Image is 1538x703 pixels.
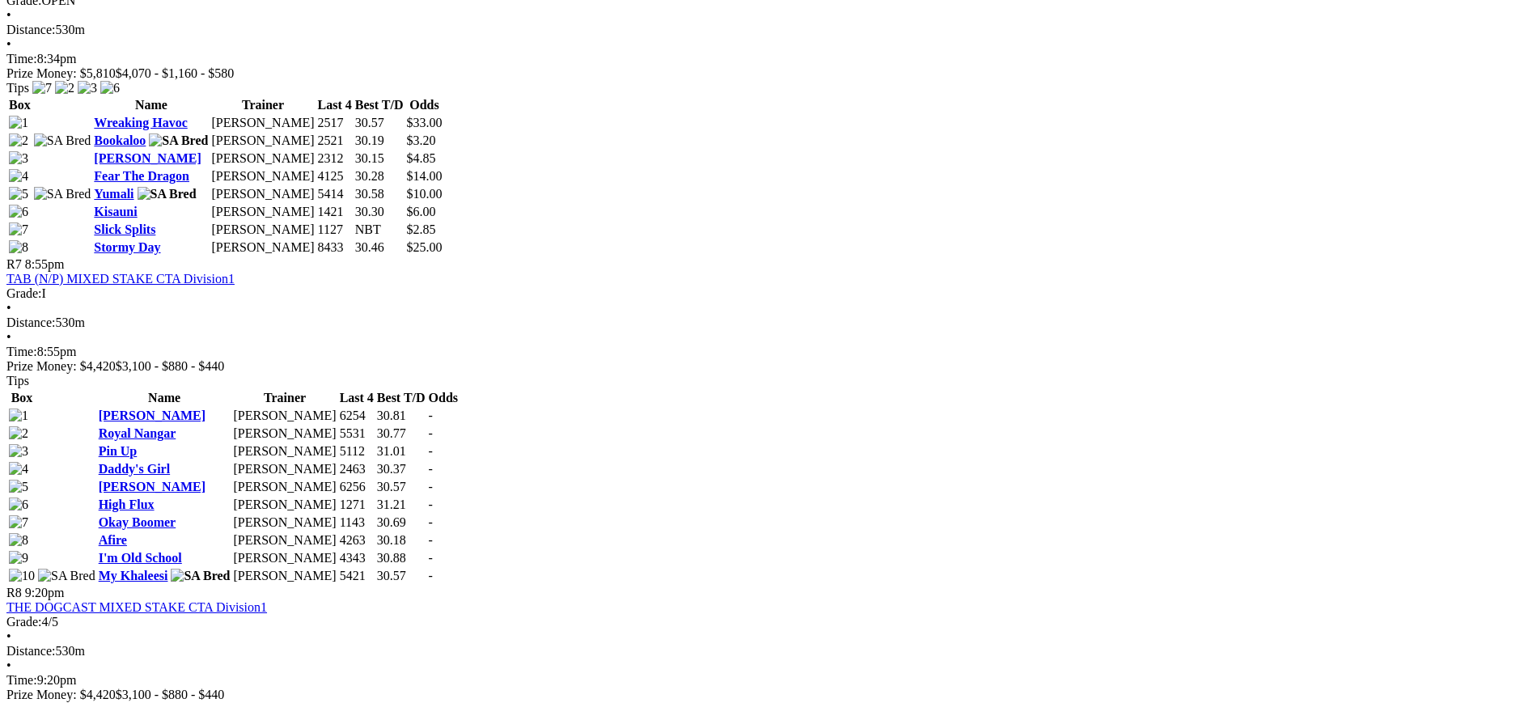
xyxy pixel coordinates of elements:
a: High Flux [99,498,155,511]
a: Royal Nangar [99,426,176,440]
div: Prize Money: $4,420 [6,359,1532,374]
td: 30.81 [376,408,426,424]
span: $4.85 [407,151,436,165]
a: Pin Up [99,444,138,458]
img: 9 [9,551,28,565]
span: - [429,515,433,529]
div: 4/5 [6,615,1532,629]
div: 9:20pm [6,673,1532,688]
span: • [6,37,11,51]
td: 1143 [339,515,375,531]
img: 7 [9,222,28,237]
td: 30.30 [354,204,405,220]
span: $3,100 - $880 - $440 [116,688,225,701]
img: SA Bred [138,187,197,201]
span: Box [11,391,33,404]
th: Last 4 [339,390,375,406]
span: Distance: [6,316,55,329]
span: Box [9,98,31,112]
a: Kisauni [94,205,137,218]
td: 1421 [317,204,353,220]
div: 530m [6,316,1532,330]
div: I [6,286,1532,301]
td: 2517 [317,115,353,131]
td: 31.21 [376,497,426,513]
td: 1271 [339,497,375,513]
td: 30.88 [376,550,426,566]
img: 6 [100,81,120,95]
a: [PERSON_NAME] [94,151,201,165]
span: $10.00 [407,187,443,201]
td: 30.15 [354,150,405,167]
div: 530m [6,644,1532,659]
span: R7 [6,257,22,271]
img: 7 [9,515,28,530]
td: [PERSON_NAME] [210,222,315,238]
span: $33.00 [407,116,443,129]
td: [PERSON_NAME] [233,443,337,459]
img: 5 [9,480,28,494]
td: [PERSON_NAME] [233,408,337,424]
span: - [429,426,433,440]
td: [PERSON_NAME] [210,186,315,202]
td: [PERSON_NAME] [210,150,315,167]
td: [PERSON_NAME] [233,497,337,513]
th: Last 4 [317,97,353,113]
span: Time: [6,673,37,687]
td: 30.18 [376,532,426,548]
span: Time: [6,52,37,66]
td: 31.01 [376,443,426,459]
td: 5112 [339,443,375,459]
span: R8 [6,586,22,599]
td: 4343 [339,550,375,566]
span: $25.00 [407,240,443,254]
img: 4 [9,462,28,476]
img: 3 [78,81,97,95]
span: - [429,444,433,458]
a: [PERSON_NAME] [99,409,205,422]
img: SA Bred [34,133,91,148]
img: 7 [32,81,52,95]
a: Daddy's Girl [99,462,170,476]
img: 4 [9,169,28,184]
td: 5421 [339,568,375,584]
th: Trainer [233,390,337,406]
span: $4,070 - $1,160 - $580 [116,66,235,80]
div: Prize Money: $5,810 [6,66,1532,81]
td: [PERSON_NAME] [210,133,315,149]
td: [PERSON_NAME] [233,479,337,495]
span: $3.20 [407,133,436,147]
img: 8 [9,533,28,548]
td: 30.19 [354,133,405,149]
span: Distance: [6,644,55,658]
th: Best T/D [354,97,405,113]
span: • [6,659,11,672]
td: [PERSON_NAME] [233,461,337,477]
td: [PERSON_NAME] [210,239,315,256]
td: 2312 [317,150,353,167]
span: Distance: [6,23,55,36]
span: Grade: [6,286,42,300]
a: Fear The Dragon [94,169,189,183]
th: Name [98,390,231,406]
span: • [6,629,11,643]
span: - [429,462,433,476]
div: 8:55pm [6,345,1532,359]
td: 4125 [317,168,353,184]
td: 30.46 [354,239,405,256]
img: SA Bred [171,569,230,583]
a: Afire [99,533,127,547]
span: • [6,301,11,315]
span: $3,100 - $880 - $440 [116,359,225,373]
td: 6256 [339,479,375,495]
div: 8:34pm [6,52,1532,66]
a: Bookaloo [94,133,146,147]
a: Stormy Day [94,240,160,254]
span: • [6,8,11,22]
span: $14.00 [407,169,443,183]
img: 10 [9,569,35,583]
a: Okay Boomer [99,515,176,529]
img: 5 [9,187,28,201]
img: 2 [55,81,74,95]
span: - [429,409,433,422]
